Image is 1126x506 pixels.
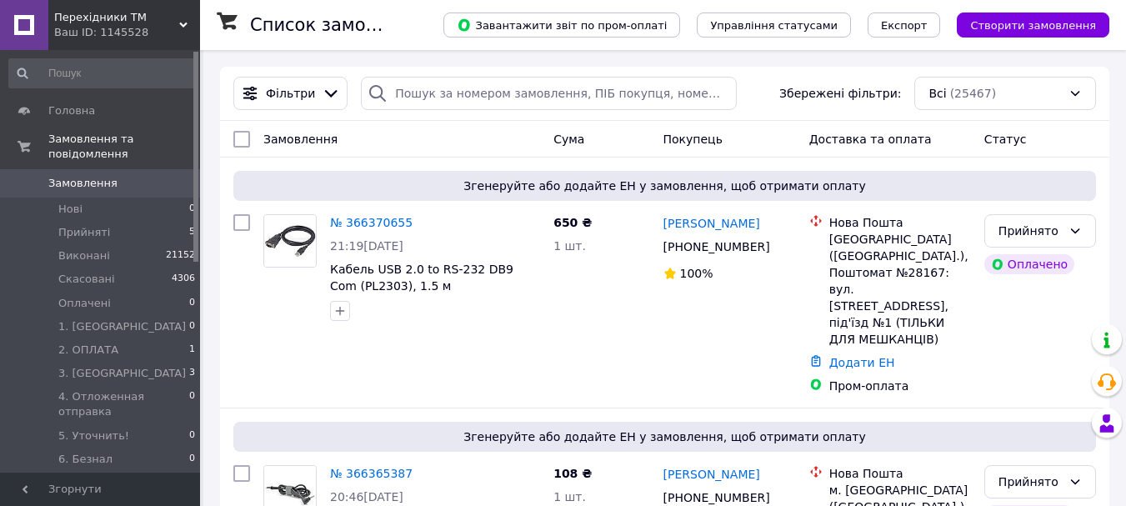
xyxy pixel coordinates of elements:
[809,133,932,146] span: Доставка та оплата
[553,490,586,503] span: 1 шт.
[829,356,895,369] a: Додати ЕН
[957,13,1109,38] button: Створити замовлення
[166,248,195,263] span: 21152
[58,343,118,358] span: 2. ОПЛАТА
[240,178,1089,194] span: Згенеруйте або додайте ЕН у замовлення, щоб отримати оплату
[58,202,83,217] span: Нові
[457,18,667,33] span: Завантажити звіт по пром-оплаті
[264,215,316,267] img: Фото товару
[189,319,195,334] span: 0
[868,13,941,38] button: Експорт
[829,214,971,231] div: Нова Пошта
[829,465,971,482] div: Нова Пошта
[553,467,592,480] span: 108 ₴
[189,428,195,443] span: 0
[443,13,680,38] button: Завантажити звіт по пром-оплаті
[54,25,200,40] div: Ваш ID: 1145528
[58,366,186,381] span: 3. [GEOGRAPHIC_DATA]
[998,222,1062,240] div: Прийнято
[263,133,338,146] span: Замовлення
[881,19,928,32] span: Експорт
[970,19,1096,32] span: Створити замовлення
[984,254,1074,274] div: Оплачено
[697,13,851,38] button: Управління статусами
[58,296,111,311] span: Оплачені
[54,10,179,25] span: Перехiдники ТМ
[928,85,946,102] span: Всі
[58,319,186,334] span: 1. [GEOGRAPHIC_DATA]
[330,216,413,229] a: № 366370655
[240,428,1089,445] span: Згенеруйте або додайте ЕН у замовлення, щоб отримати оплату
[553,133,584,146] span: Cума
[189,225,195,240] span: 5
[189,202,195,217] span: 0
[58,428,129,443] span: 5. Уточнить!
[263,214,317,268] a: Фото товару
[984,133,1027,146] span: Статус
[48,176,118,191] span: Замовлення
[189,452,195,467] span: 0
[189,343,195,358] span: 1
[189,389,195,419] span: 0
[553,216,592,229] span: 650 ₴
[940,18,1109,31] a: Створити замовлення
[663,491,770,504] span: [PHONE_NUMBER]
[663,466,760,483] a: [PERSON_NAME]
[330,467,413,480] a: № 366365387
[950,87,996,100] span: (25467)
[8,58,197,88] input: Пошук
[330,263,513,293] a: Кабель USB 2.0 to RS-232 DB9 Com (PL2303), 1.5 м
[189,296,195,311] span: 0
[829,378,971,394] div: Пром-оплата
[172,272,195,287] span: 4306
[58,272,115,287] span: Скасовані
[680,267,713,280] span: 100%
[58,248,110,263] span: Виконані
[330,239,403,253] span: 21:19[DATE]
[779,85,901,102] span: Збережені фільтри:
[48,132,200,162] span: Замовлення та повідомлення
[663,133,723,146] span: Покупець
[553,239,586,253] span: 1 шт.
[58,389,189,419] span: 4. Отложенная отправка
[330,490,403,503] span: 20:46[DATE]
[663,240,770,253] span: [PHONE_NUMBER]
[266,85,315,102] span: Фільтри
[663,215,760,232] a: [PERSON_NAME]
[710,19,838,32] span: Управління статусами
[829,231,971,348] div: [GEOGRAPHIC_DATA] ([GEOGRAPHIC_DATA].), Поштомат №28167: вул. [STREET_ADDRESS], під'їзд №1 (ТІЛЬК...
[250,15,419,35] h1: Список замовлень
[189,366,195,381] span: 3
[58,225,110,240] span: Прийняті
[58,452,113,467] span: 6. Безнал
[361,77,737,110] input: Пошук за номером замовлення, ПІБ покупця, номером телефону, Email, номером накладної
[998,473,1062,491] div: Прийнято
[48,103,95,118] span: Головна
